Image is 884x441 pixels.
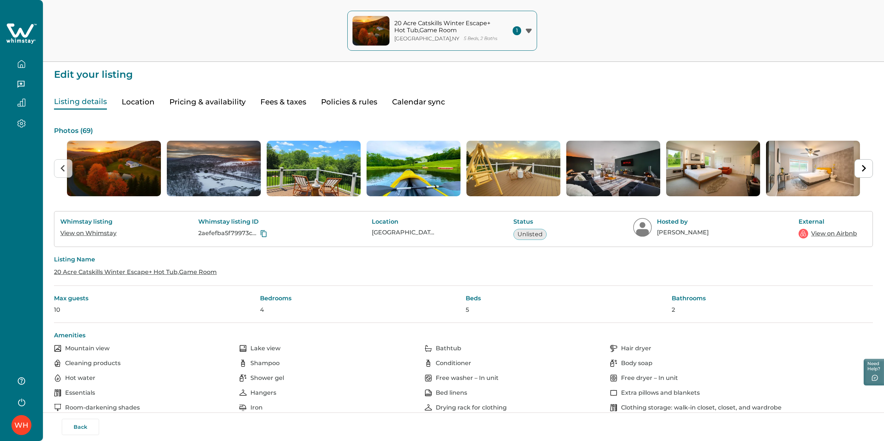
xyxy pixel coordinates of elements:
p: Cleaning products [65,360,121,367]
button: Listing details [54,94,107,110]
img: property-cover [352,16,389,46]
p: [GEOGRAPHIC_DATA], [GEOGRAPHIC_DATA], [GEOGRAPHIC_DATA] [372,229,435,236]
p: Lake view [250,345,280,352]
p: Bed linens [436,389,467,397]
div: Whimstay Host [14,416,28,434]
img: list-photos [367,141,460,196]
a: 20 Acre Catskills Winter Escape+ Hot Tub,Game Room [54,268,217,275]
button: Unlisted [513,229,547,240]
p: Location [372,218,435,225]
p: Shower gel [250,374,284,382]
li: 7 of 69 [666,141,760,196]
p: Hair dryer [621,345,651,352]
button: property-cover20 Acre Catskills Winter Escape+ Hot Tub,Game Room[GEOGRAPHIC_DATA],NY5 Beds, 2 Baths1 [347,11,537,51]
p: Free dryer – In unit [621,374,678,382]
p: 2aefefba5f79973cada886368bf06370 [198,230,259,237]
p: Status [513,218,554,225]
li: 5 of 69 [466,141,560,196]
img: amenity-icon [239,389,247,397]
p: 10 [54,306,256,314]
p: Edit your listing [54,62,873,80]
p: Max guests [54,295,256,302]
p: Bedrooms [260,295,462,302]
p: Whimstay listing ID [198,218,293,225]
img: amenity-icon [425,345,432,352]
p: Photos ( 69 ) [54,127,873,135]
button: Previous slide [54,159,72,178]
button: Calendar sync [392,94,445,110]
p: Whimstay listing [60,218,119,225]
img: amenity-icon [610,345,617,352]
li: 8 of 69 [766,141,860,196]
img: list-photos [766,141,860,196]
p: [GEOGRAPHIC_DATA] , NY [394,36,459,42]
button: Location [122,94,155,110]
img: amenity-icon [425,360,432,367]
p: Bathtub [436,345,461,352]
img: amenity-icon [239,374,247,382]
p: Room-darkening shades [65,404,140,411]
img: amenity-icon [239,404,247,411]
p: 4 [260,306,462,314]
img: amenity-icon [239,360,247,367]
p: Clothing storage: walk-in closet, closet, and wardrobe [621,404,782,411]
button: Back [62,419,99,435]
a: View on Airbnb [811,229,857,238]
p: 5 Beds, 2 Baths [464,36,497,41]
p: Hangers [250,389,276,397]
button: Next slide [854,159,873,178]
img: amenity-icon [425,404,432,411]
img: amenity-icon [610,404,617,411]
li: 3 of 69 [267,141,361,196]
img: list-photos [167,141,261,196]
img: amenity-icon [610,374,617,382]
li: 6 of 69 [566,141,660,196]
img: amenity-icon [54,360,61,367]
img: list-photos [67,141,161,196]
span: 1 [513,26,521,35]
p: Body soap [621,360,652,367]
p: Hosted by [657,218,720,225]
p: Mountain view [65,345,109,352]
p: Amenities [54,332,873,339]
p: 2 [672,306,873,314]
p: Beds [466,295,667,302]
p: Bathrooms [672,295,873,302]
img: amenity-icon [610,389,617,397]
li: 1 of 69 [67,141,161,196]
p: Extra pillows and blankets [621,389,700,397]
img: list-photos [666,141,760,196]
p: Conditioner [436,360,471,367]
li: 2 of 69 [167,141,261,196]
img: amenity-icon [54,374,61,382]
img: list-photos [466,141,560,196]
p: External [799,218,858,225]
img: list-photos [566,141,660,196]
p: Hot water [65,374,95,382]
img: amenity-icon [54,345,61,352]
li: 4 of 69 [367,141,460,196]
img: amenity-icon [239,345,247,352]
p: Shampoo [250,360,280,367]
p: 5 [466,306,667,314]
p: Listing Name [54,256,873,263]
img: list-photos [267,141,361,196]
img: amenity-icon [425,389,432,397]
a: View on Whimstay [60,230,117,237]
button: Fees & taxes [260,94,306,110]
img: amenity-icon [425,374,432,382]
p: Free washer – In unit [436,374,499,382]
p: 20 Acre Catskills Winter Escape+ Hot Tub,Game Room [394,20,494,34]
p: Iron [250,404,263,411]
img: amenity-icon [610,360,617,367]
img: amenity-icon [54,404,61,411]
p: Drying rack for clothing [436,404,507,411]
p: [PERSON_NAME] [657,229,720,236]
button: Pricing & availability [169,94,246,110]
img: amenity-icon [54,389,61,397]
button: Policies & rules [321,94,377,110]
p: Essentials [65,389,95,397]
